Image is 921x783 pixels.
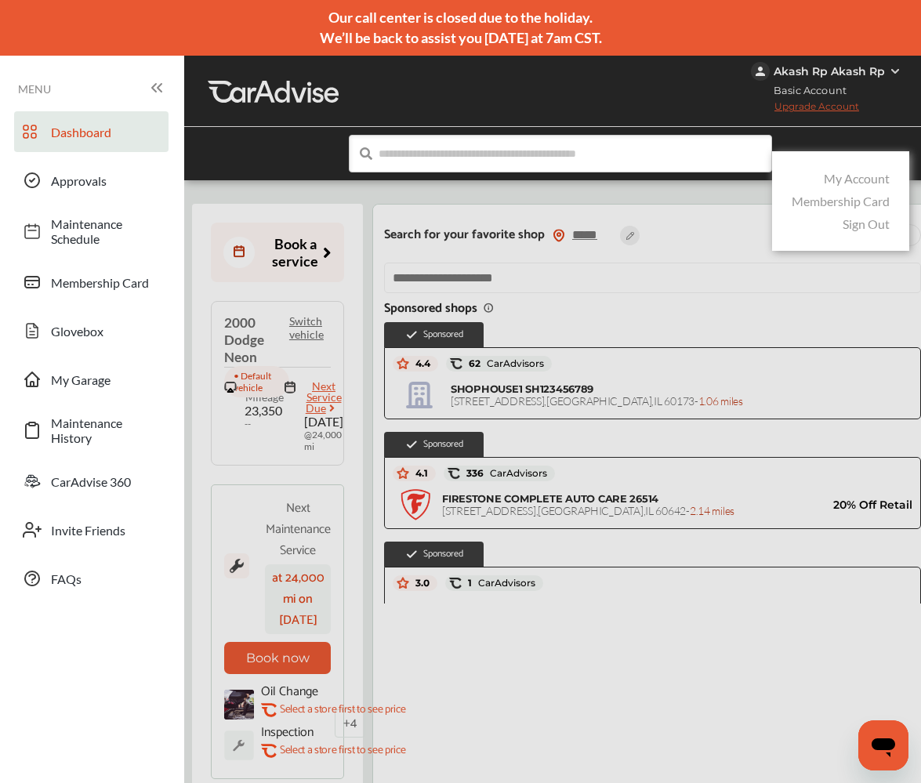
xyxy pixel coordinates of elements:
[51,571,161,586] span: FAQs
[843,216,890,231] a: Sign Out
[51,474,161,489] span: CarAdvise 360
[14,111,169,152] a: Dashboard
[858,720,908,770] iframe: Button to launch messaging window
[51,415,161,445] span: Maintenance History
[51,372,161,387] span: My Garage
[14,160,169,201] a: Approvals
[51,324,161,339] span: Glovebox
[14,558,169,599] a: FAQs
[51,216,161,246] span: Maintenance Schedule
[792,194,890,208] a: Membership Card
[14,408,169,453] a: Maintenance History
[14,359,169,400] a: My Garage
[51,523,161,538] span: Invite Friends
[14,262,169,303] a: Membership Card
[14,310,169,351] a: Glovebox
[14,208,169,254] a: Maintenance Schedule
[18,83,51,96] span: MENU
[51,275,161,290] span: Membership Card
[51,125,161,140] span: Dashboard
[824,171,890,186] a: My Account
[51,173,161,188] span: Approvals
[14,509,169,550] a: Invite Friends
[14,461,169,502] a: CarAdvise 360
